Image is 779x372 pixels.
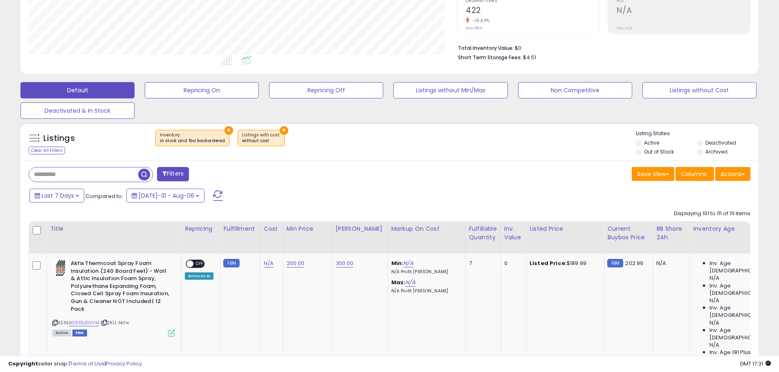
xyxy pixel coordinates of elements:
div: Clear All Filters [29,147,65,154]
a: 200.00 [287,259,305,267]
b: Short Term Storage Fees: [458,54,522,61]
div: without cost [242,138,280,144]
button: × [224,126,233,135]
small: FBM [607,259,623,267]
span: [DATE]-31 - Aug-06 [139,192,194,200]
button: Non Competitive [518,82,632,98]
div: Markup on Cost [391,225,462,233]
div: $189.99 [530,260,597,267]
a: Privacy Policy [106,360,142,368]
b: Listed Price: [530,259,567,267]
button: Listings without Cost [642,82,757,98]
button: Columns [676,167,714,181]
label: Out of Stock [644,148,674,155]
button: Default [20,82,135,98]
div: Fulfillable Quantity [469,225,497,242]
img: 51msYZFanqL._SL40_.jpg [52,260,69,276]
a: Terms of Use [70,360,105,368]
th: The percentage added to the cost of goods (COGS) that forms the calculator for Min & Max prices. [388,221,465,254]
a: B09X5JGVVM [69,319,99,326]
div: ASIN: [52,260,175,336]
div: 0 [504,260,520,267]
div: Title [50,225,178,233]
div: seller snap | | [8,360,142,368]
div: in stock and fba backordered [160,138,225,144]
small: -16.60% [469,18,490,24]
span: 202.99 [625,259,643,267]
button: Last 7 Days [29,189,84,203]
span: All listings currently available for purchase on Amazon [52,330,71,336]
p: Listing States: [636,130,759,138]
b: Total Inventory Value: [458,45,514,51]
h2: 422 [466,6,599,17]
small: Prev: 506 [466,26,482,31]
span: | SKU: Akfix [101,319,129,326]
div: N/A [656,260,683,267]
span: Last 7 Days [42,192,74,200]
button: Repricing On [145,82,259,98]
div: Repricing [185,225,216,233]
span: N/A [709,319,719,327]
div: Inv. value [504,225,523,242]
strong: Copyright [8,360,38,368]
div: Current Buybox Price [607,225,649,242]
a: 300.00 [336,259,354,267]
div: Min Price [287,225,329,233]
span: $4.51 [523,53,536,61]
p: N/A Profit [PERSON_NAME] [391,269,459,275]
small: Prev: N/A [617,26,633,31]
span: FBM [72,330,87,336]
div: Fulfillment [223,225,256,233]
small: FBM [223,259,239,267]
span: Columns [681,170,707,178]
span: OFF [193,261,207,267]
h5: Listings [43,133,75,144]
span: 2025-08-14 17:31 GMT [740,360,771,368]
span: Compared to: [85,192,123,200]
div: Cost [264,225,280,233]
p: N/A Profit [PERSON_NAME] [391,288,459,294]
a: N/A [405,278,415,287]
button: Filters [157,167,189,181]
span: N/A [709,274,719,282]
b: Akfix Thermcoat Spray Foam Insulation (240 Board Feet) - Wall & Attic Insulation Foam Spray, Poly... [71,260,170,315]
button: Repricing Off [269,82,383,98]
button: Save View [632,167,674,181]
div: [PERSON_NAME] [336,225,384,233]
a: N/A [264,259,274,267]
div: Listed Price [530,225,600,233]
b: Min: [391,259,404,267]
label: Active [644,139,659,146]
b: Max: [391,278,406,286]
label: Archived [705,148,727,155]
div: Amazon AI [185,272,213,280]
button: [DATE]-31 - Aug-06 [126,189,204,203]
label: Deactivated [705,139,736,146]
a: N/A [403,259,413,267]
div: Displaying 101 to 111 of 111 items [674,210,750,218]
button: Deactivated & In Stock [20,102,135,119]
span: Inventory : [160,132,225,144]
li: $0 [458,42,744,52]
div: BB Share 24h. [656,225,686,242]
button: Actions [715,167,750,181]
span: N/A [709,341,719,349]
h2: N/A [617,6,750,17]
span: N/A [709,297,719,304]
button: Listings without Min/Max [393,82,507,98]
span: Listings with cost : [242,132,280,144]
button: × [280,126,288,135]
div: 7 [469,260,494,267]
